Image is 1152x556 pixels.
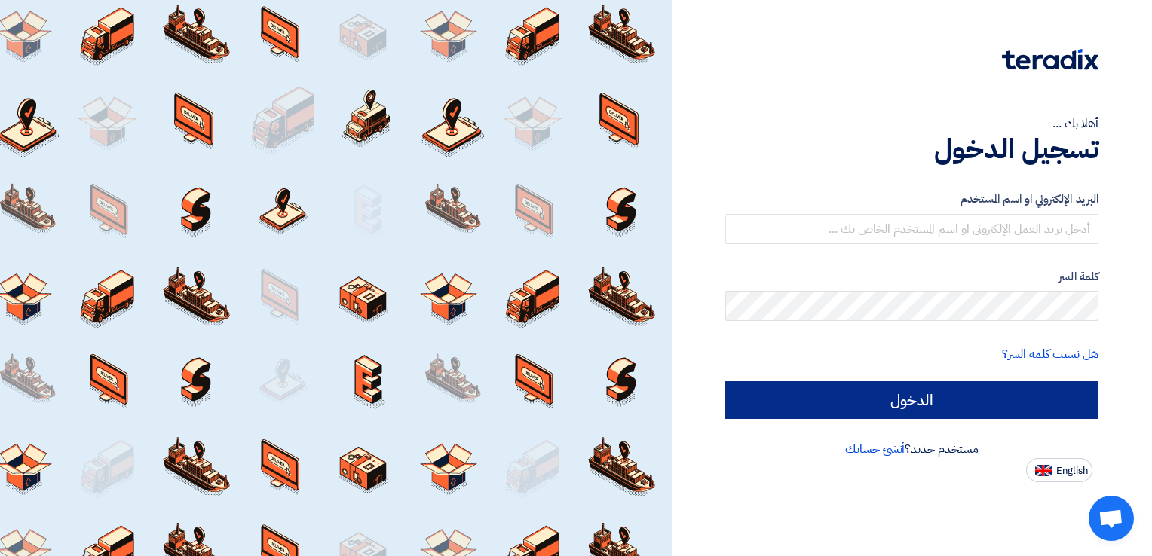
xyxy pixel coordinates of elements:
a: أنشئ حسابك [845,440,905,458]
input: الدخول [725,381,1098,419]
label: كلمة السر [725,268,1098,286]
img: en-US.png [1035,465,1052,476]
a: هل نسيت كلمة السر؟ [1002,345,1098,363]
div: مستخدم جديد؟ [725,440,1098,458]
button: English [1026,458,1092,482]
img: Teradix logo [1002,49,1098,70]
span: English [1056,466,1088,476]
label: البريد الإلكتروني او اسم المستخدم [725,191,1098,208]
div: أهلا بك ... [725,115,1098,133]
a: Open chat [1089,496,1134,541]
h1: تسجيل الدخول [725,133,1098,166]
input: أدخل بريد العمل الإلكتروني او اسم المستخدم الخاص بك ... [725,214,1098,244]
